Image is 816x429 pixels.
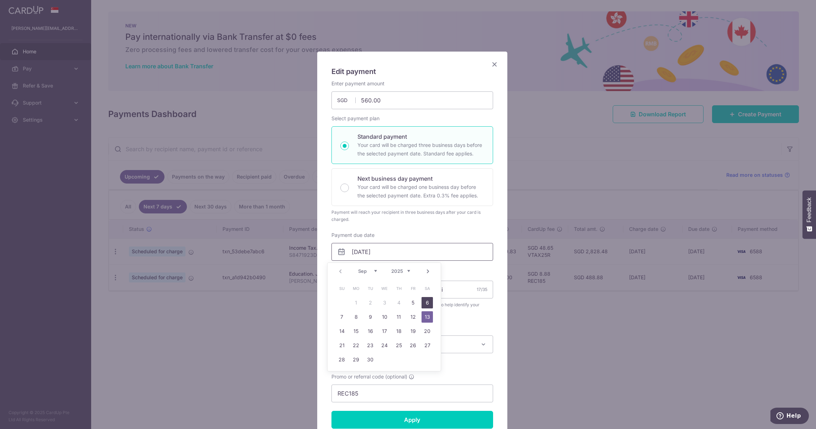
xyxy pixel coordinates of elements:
p: Your card will be charged one business day before the selected payment date. Extra 0.3% fee applies. [357,183,484,200]
span: Monday [350,283,362,294]
a: 23 [365,340,376,351]
h5: Edit payment [331,66,493,77]
input: DD / MM / YYYY [331,243,493,261]
div: 17/35 [477,286,487,293]
a: 12 [407,311,419,323]
a: 24 [379,340,390,351]
a: Next [424,267,432,276]
a: 5 [407,297,419,308]
span: Friday [407,283,419,294]
a: 18 [393,325,404,337]
a: 17 [379,325,390,337]
button: Close [490,60,499,69]
span: Wednesday [379,283,390,294]
p: Your card will be charged three business days before the selected payment date. Standard fee appl... [357,141,484,158]
iframe: Opens a widget where you can find more information [770,408,809,425]
button: Feedback - Show survey [802,190,816,239]
a: 25 [393,340,404,351]
a: 21 [336,340,347,351]
span: SGD [337,97,356,104]
span: Saturday [422,283,433,294]
a: 26 [407,340,419,351]
a: 30 [365,354,376,365]
p: Next business day payment [357,174,484,183]
a: 15 [350,325,362,337]
a: 20 [422,325,433,337]
span: Tuesday [365,283,376,294]
a: 16 [365,325,376,337]
div: Payment will reach your recipient in three business days after your card is charged. [331,209,493,223]
span: Thursday [393,283,404,294]
a: 10 [379,311,390,323]
span: Promo or referral code (optional) [331,373,407,380]
a: 9 [365,311,376,323]
a: 14 [336,325,347,337]
a: 19 [407,325,419,337]
a: 27 [422,340,433,351]
a: 28 [336,354,347,365]
a: 8 [350,311,362,323]
a: 6 [422,297,433,308]
p: Standard payment [357,132,484,141]
span: Feedback [806,197,812,222]
label: Payment due date [331,232,375,239]
input: 0.00 [331,91,493,109]
span: Sunday [336,283,347,294]
a: 29 [350,354,362,365]
label: Select payment plan [331,115,380,122]
label: Enter payment amount [331,80,385,87]
a: 13 [422,311,433,323]
a: 7 [336,311,347,323]
a: 22 [350,340,362,351]
a: 11 [393,311,404,323]
input: Apply [331,411,493,429]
